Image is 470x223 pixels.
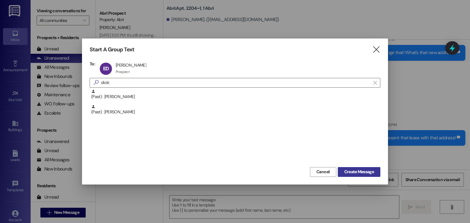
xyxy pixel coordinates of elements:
[116,69,130,74] div: Prospect
[338,167,380,177] button: Create Message
[90,104,380,120] div: (Past) : [PERSON_NAME]
[91,104,380,115] div: (Past) : [PERSON_NAME]
[90,89,380,104] div: (Past) : [PERSON_NAME]
[316,169,330,175] span: Cancel
[101,79,370,87] input: Search for any contact or apartment
[344,169,374,175] span: Create Message
[372,46,380,53] i: 
[310,167,336,177] button: Cancel
[91,79,101,86] i: 
[90,61,95,67] h3: To:
[370,78,380,87] button: Clear text
[373,80,377,85] i: 
[103,65,109,72] span: ED
[90,46,134,53] h3: Start A Group Text
[91,89,380,100] div: (Past) : [PERSON_NAME]
[116,62,146,68] div: [PERSON_NAME]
